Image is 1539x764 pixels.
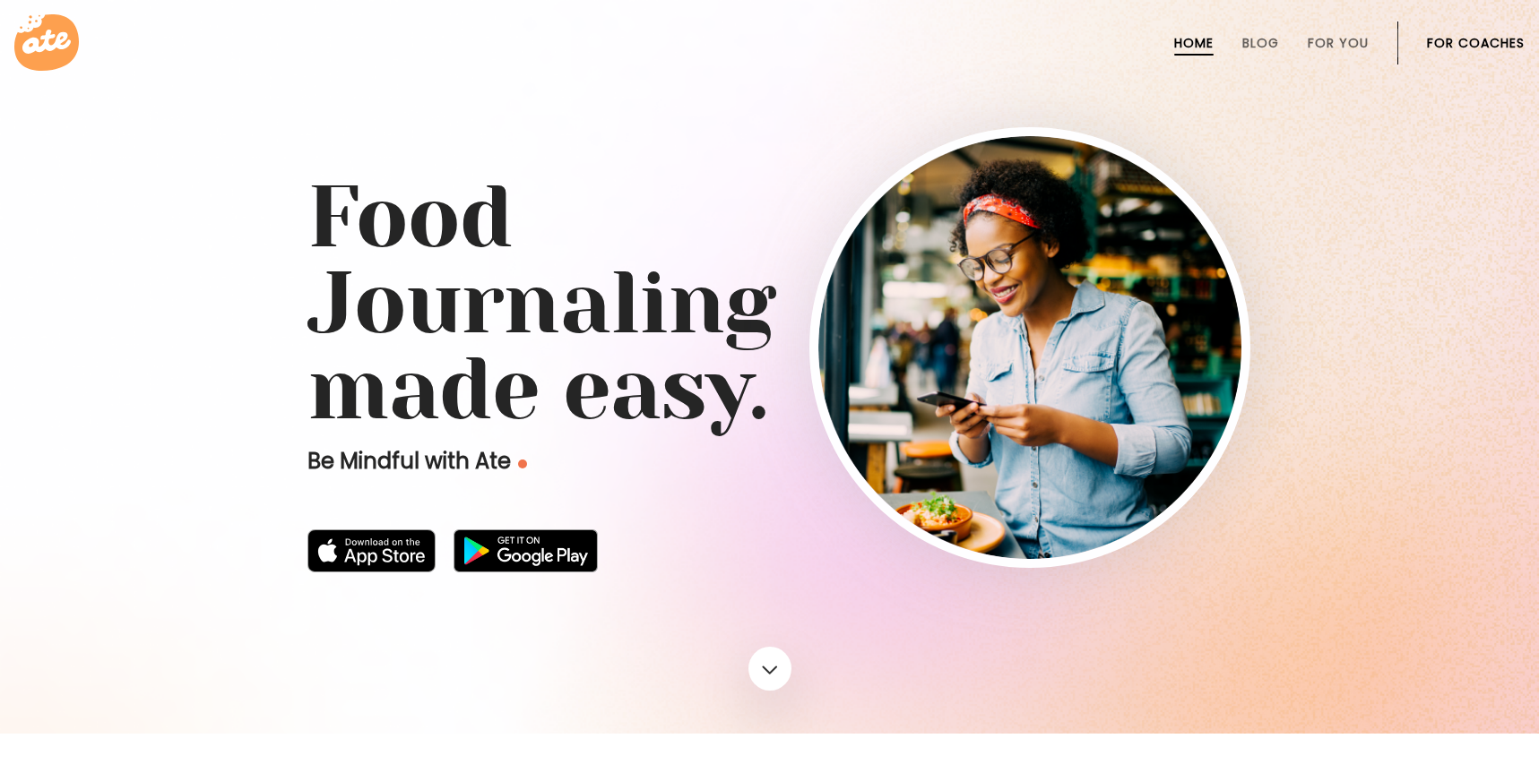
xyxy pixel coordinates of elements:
[454,529,598,572] img: badge-download-google.png
[307,529,437,572] img: badge-download-apple.svg
[1427,36,1525,50] a: For Coaches
[1242,36,1279,50] a: Blog
[818,136,1241,559] img: home-hero-img-rounded.png
[1174,36,1214,50] a: Home
[307,447,809,476] p: Be Mindful with Ate
[307,175,1232,433] h1: Food Journaling made easy.
[1308,36,1369,50] a: For You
